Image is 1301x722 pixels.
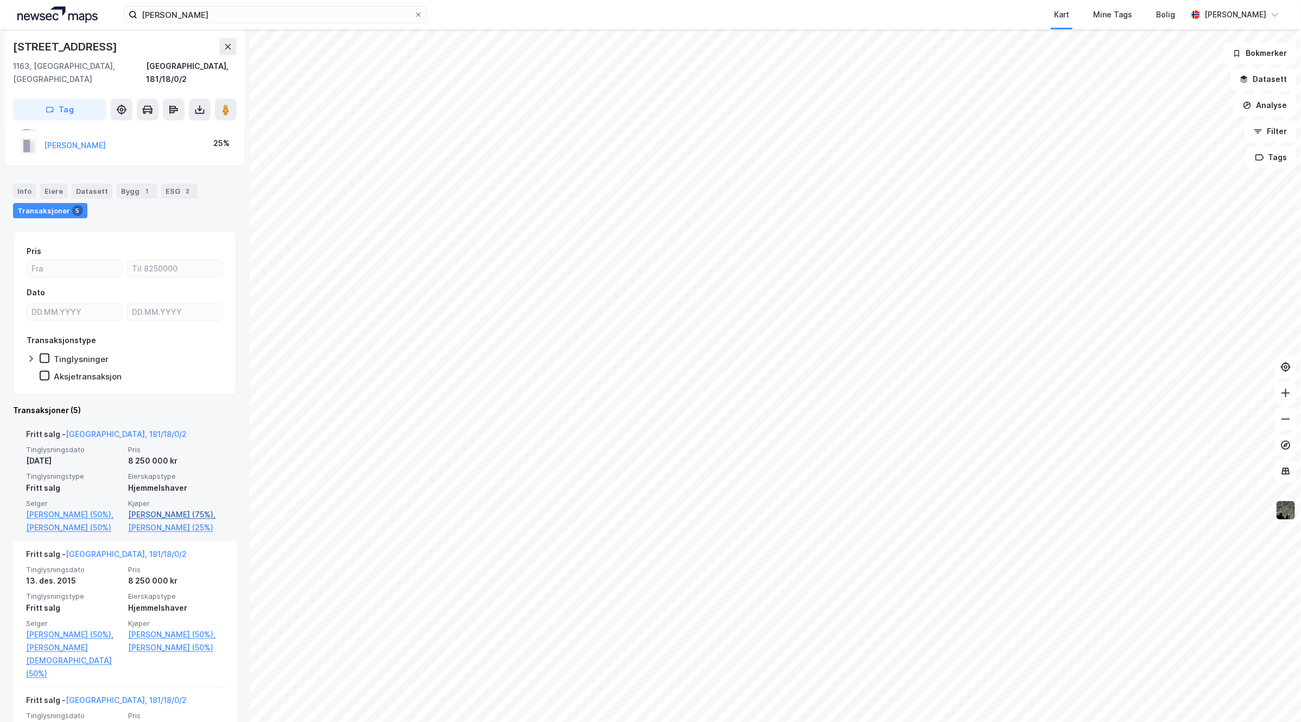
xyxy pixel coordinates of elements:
div: Pris [27,245,41,258]
a: [PERSON_NAME] (75%), [128,508,224,521]
button: Tags [1246,147,1297,168]
span: Kjøper [128,499,224,508]
a: [PERSON_NAME] (50%), [26,508,122,521]
div: Transaksjoner (5) [13,404,237,417]
div: Bolig [1156,8,1175,21]
span: Eierskapstype [128,592,224,601]
div: Hjemmelshaver [128,601,224,615]
a: [PERSON_NAME] (50%), [26,628,122,641]
div: Fritt salg - [26,428,187,445]
div: ESG [161,183,198,199]
div: Eiere [40,183,67,199]
div: 25% [213,137,230,150]
div: [GEOGRAPHIC_DATA], 181/18/0/2 [146,60,237,86]
div: Aksjetransaksjon [54,371,122,382]
button: Datasett [1230,68,1297,90]
iframe: Chat Widget [1247,670,1301,722]
div: [STREET_ADDRESS] [13,38,119,55]
div: Kart [1054,8,1069,21]
div: Transaksjoner [13,203,87,218]
div: 2 [182,186,193,197]
span: Pris [128,711,224,720]
a: [PERSON_NAME] (25%) [128,521,224,534]
div: Tinglysninger [54,354,109,364]
div: 1 [142,186,153,197]
img: logo.a4113a55bc3d86da70a041830d287a7e.svg [17,7,98,23]
span: Eierskapstype [128,472,224,481]
div: Transaksjonstype [27,334,96,347]
div: [DATE] [26,454,122,467]
span: Pris [128,445,224,454]
span: Selger [26,499,122,508]
div: 8 250 000 kr [128,454,224,467]
div: Bygg [117,183,157,199]
a: [PERSON_NAME][DEMOGRAPHIC_DATA] (50%) [26,641,122,680]
div: Fritt salg - [26,694,187,711]
div: 1163, [GEOGRAPHIC_DATA], [GEOGRAPHIC_DATA] [13,60,146,86]
div: 13. des. 2015 [26,574,122,587]
span: Selger [26,619,122,628]
input: Til 8250000 [128,261,223,277]
div: 8 250 000 kr [128,574,224,587]
span: Tinglysningstype [26,592,122,601]
button: Bokmerker [1223,42,1297,64]
input: DD.MM.YYYY [27,304,122,320]
div: Fritt salg [26,601,122,615]
div: Dato [27,286,45,299]
a: [PERSON_NAME] (50%) [26,521,122,534]
div: 5 [72,205,83,216]
input: Søk på adresse, matrikkel, gårdeiere, leietakere eller personer [137,7,414,23]
button: Analyse [1234,94,1297,116]
div: Datasett [72,183,112,199]
input: Fra [27,261,122,277]
a: [GEOGRAPHIC_DATA], 181/18/0/2 [66,549,187,559]
div: Fritt salg - [26,548,187,565]
div: [PERSON_NAME] [1204,8,1266,21]
input: DD.MM.YYYY [128,304,223,320]
a: [PERSON_NAME] (50%) [128,641,224,654]
span: Kjøper [128,619,224,628]
div: Hjemmelshaver [128,482,224,495]
a: [PERSON_NAME] (50%), [128,628,224,641]
span: Pris [128,565,224,574]
span: Tinglysningstype [26,472,122,481]
div: Mine Tags [1093,8,1132,21]
button: Filter [1245,121,1297,142]
button: Tag [13,99,106,121]
img: 9k= [1275,500,1296,521]
div: Fritt salg [26,482,122,495]
a: [GEOGRAPHIC_DATA], 181/18/0/2 [66,695,187,705]
div: Info [13,183,36,199]
span: Tinglysningsdato [26,711,122,720]
span: Tinglysningsdato [26,565,122,574]
a: [GEOGRAPHIC_DATA], 181/18/0/2 [66,429,187,439]
span: Tinglysningsdato [26,445,122,454]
